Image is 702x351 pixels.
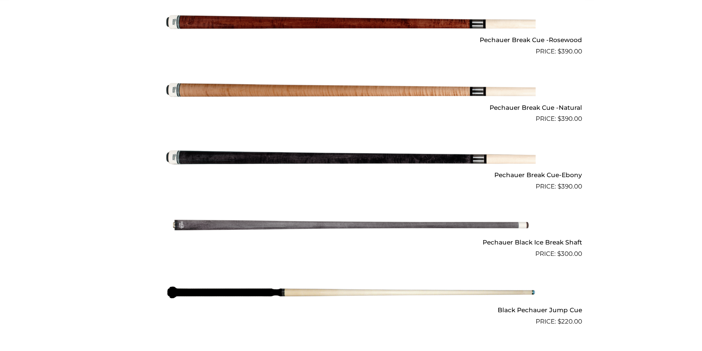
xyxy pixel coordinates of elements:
[558,115,582,122] bdi: 390.00
[558,183,561,190] span: $
[558,318,582,325] bdi: 220.00
[120,262,582,326] a: Black Pechauer Jump Cue $220.00
[120,303,582,317] h2: Black Pechauer Jump Cue
[558,48,561,55] span: $
[557,250,582,257] bdi: 300.00
[120,168,582,182] h2: Pechauer Break Cue-Ebony
[558,48,582,55] bdi: 390.00
[120,59,582,124] a: Pechauer Break Cue -Natural $390.00
[166,194,536,256] img: Pechauer Black Ice Break Shaft
[120,236,582,249] h2: Pechauer Black Ice Break Shaft
[558,115,561,122] span: $
[166,59,536,121] img: Pechauer Break Cue -Natural
[558,318,561,325] span: $
[120,194,582,259] a: Pechauer Black Ice Break Shaft $300.00
[166,127,536,188] img: Pechauer Break Cue-Ebony
[558,183,582,190] bdi: 390.00
[120,33,582,47] h2: Pechauer Break Cue -Rosewood
[120,127,582,191] a: Pechauer Break Cue-Ebony $390.00
[120,101,582,114] h2: Pechauer Break Cue -Natural
[166,262,536,323] img: Black Pechauer Jump Cue
[557,250,561,257] span: $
